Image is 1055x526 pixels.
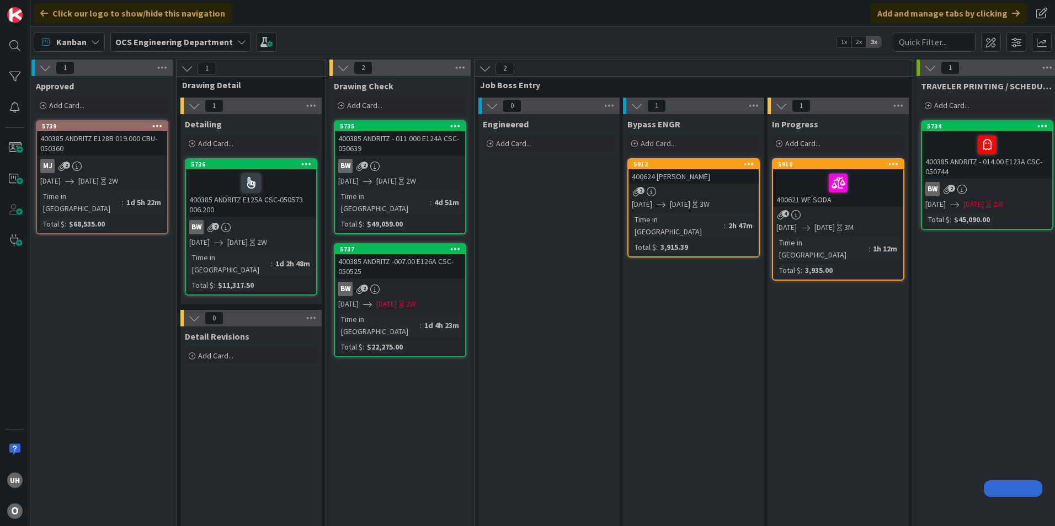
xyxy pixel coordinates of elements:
[772,119,818,130] span: In Progress
[871,3,1026,23] div: Add and manage tabs by clicking
[430,196,431,208] span: :
[866,36,881,47] span: 3x
[776,222,797,233] span: [DATE]
[637,187,644,194] span: 2
[205,99,223,112] span: 1
[422,319,462,331] div: 1d 4h 23m
[205,312,223,325] span: 0
[78,175,99,187] span: [DATE]
[647,99,666,112] span: 1
[948,185,955,192] span: 2
[338,341,363,353] div: Total $
[189,237,210,248] span: [DATE]
[814,222,835,233] span: [DATE]
[189,251,271,276] div: Time in [GEOGRAPHIC_DATA]
[658,241,691,253] div: 3,915.39
[212,223,219,230] span: 2
[773,159,903,207] div: 5910400621 WE SODA
[376,175,397,187] span: [DATE]
[628,159,759,169] div: 5912
[335,244,465,254] div: 5737
[406,175,416,187] div: 2W
[65,218,66,230] span: :
[340,122,465,130] div: 5735
[776,264,801,276] div: Total $
[338,298,359,310] span: [DATE]
[108,175,118,187] div: 2W
[49,100,84,110] span: Add Card...
[198,62,216,75] span: 1
[124,196,164,208] div: 1d 5h 22m
[335,121,465,155] div: 5735400385 ANDRITZ - 011.000 E124A CSC- 050639
[934,100,969,110] span: Add Card...
[185,158,317,296] a: 5736400385 ANDRITZ E125A CSC-050573 006.200BW[DATE][DATE]2WTime in [GEOGRAPHIC_DATA]:1d 2h 48mTot...
[993,198,1003,210] div: 2W
[632,241,656,253] div: Total $
[34,3,232,23] div: Click our logo to show/hide this navigation
[641,138,676,148] span: Add Card...
[632,198,652,210] span: [DATE]
[198,351,233,361] span: Add Card...
[773,169,903,207] div: 400621 WE SODA
[335,244,465,278] div: 5737400385 ANDRITZ -007.00 E126A CSC-050525
[186,159,316,169] div: 5736
[726,219,755,232] div: 2h 47m
[836,36,851,47] span: 1x
[420,319,422,331] span: :
[893,32,976,52] input: Quick Filter...
[921,120,1053,230] a: 5734400385 ANDRITZ - 014.00 E123A CSC-050744BW[DATE][DATE]2WTotal $:$45,090.00
[922,131,1052,179] div: 400385 ANDRITZ - 014.00 E123A CSC-050744
[338,175,359,187] span: [DATE]
[361,285,368,292] span: 2
[227,237,248,248] span: [DATE]
[7,7,23,23] img: Visit kanbanzone.com
[656,241,658,253] span: :
[215,279,257,291] div: $11,317.50
[7,503,23,519] div: O
[782,210,789,217] span: 4
[376,298,397,310] span: [DATE]
[37,159,167,173] div: MJ
[186,220,316,234] div: BW
[335,131,465,155] div: 400385 ANDRITZ - 011.000 E124A CSC- 050639
[189,279,214,291] div: Total $
[724,219,726,232] span: :
[182,79,312,90] span: Drawing Detail
[334,120,466,234] a: 5735400385 ANDRITZ - 011.000 E124A CSC- 050639BW[DATE][DATE]2WTime in [GEOGRAPHIC_DATA]:4d 51mTot...
[40,159,55,173] div: MJ
[480,79,899,90] span: Job Boss Entry
[925,182,940,196] div: BW
[42,122,167,130] div: 5739
[198,138,233,148] span: Add Card...
[925,213,950,226] div: Total $
[670,198,690,210] span: [DATE]
[354,61,372,74] span: 2
[792,99,811,112] span: 1
[922,182,1052,196] div: BW
[364,341,406,353] div: $22,275.00
[785,138,820,148] span: Add Card...
[363,341,364,353] span: :
[628,169,759,184] div: 400624 [PERSON_NAME]
[37,121,167,155] div: 5739400385 ANDRITZ E128B 019.000 CBU- 050360
[950,213,951,226] span: :
[122,196,124,208] span: :
[951,213,993,226] div: $45,090.00
[700,198,710,210] div: 3W
[628,159,759,184] div: 5912400624 [PERSON_NAME]
[334,80,393,92] span: Drawing Check
[627,158,760,257] a: 5912400624 [PERSON_NAME][DATE][DATE]3WTime in [GEOGRAPHIC_DATA]:2h 47mTotal $:3,915.39
[257,237,267,248] div: 2W
[334,243,466,357] a: 5737400385 ANDRITZ -007.00 E126A CSC-050525BW[DATE][DATE]2WTime in [GEOGRAPHIC_DATA]:1d 4h 23mTot...
[921,80,1053,92] span: TRAVELER PRINTING / SCHEDULING
[214,279,215,291] span: :
[338,218,363,230] div: Total $
[801,264,802,276] span: :
[40,190,122,214] div: Time in [GEOGRAPHIC_DATA]
[63,162,70,169] span: 2
[338,313,420,337] div: Time in [GEOGRAPHIC_DATA]
[37,131,167,155] div: 400385 ANDRITZ E128B 019.000 CBU- 050360
[40,218,65,230] div: Total $
[36,120,168,234] a: 5739400385 ANDRITZ E128B 019.000 CBU- 050360MJ[DATE][DATE]2WTime in [GEOGRAPHIC_DATA]:1d 5h 22mTo...
[778,160,903,168] div: 5910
